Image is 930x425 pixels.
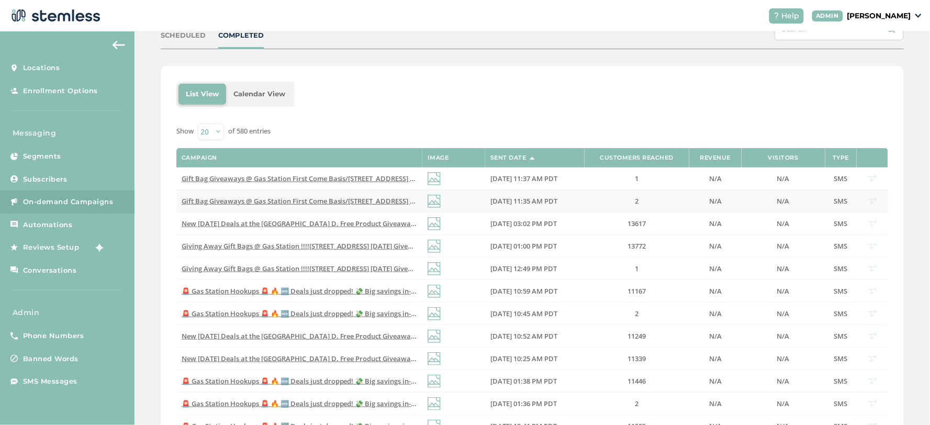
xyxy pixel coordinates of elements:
[747,354,820,363] label: N/A
[777,174,790,183] span: N/A
[182,286,617,296] span: 🚨 Gas Station Hookups 🚨 🔥 🆕 Deals just dropped! 💸 Big savings in-store [DATE] 🎁 Bonus item 19234 ...
[182,309,617,318] span: 🚨 Gas Station Hookups 🚨 🔥 🆕 Deals just dropped! 💸 Big savings in-store [DATE] 🎁 Bonus item 19234 ...
[490,219,557,228] span: [DATE] 03:02 PM PDT
[635,196,639,206] span: 2
[834,241,848,251] span: SMS
[182,309,417,318] label: 🚨 Gas Station Hookups 🚨 🔥 🆕 Deals just dropped! 💸 Big savings in-store today 🎁 Bonus item 19234 V...
[777,241,790,251] span: N/A
[847,10,911,21] p: [PERSON_NAME]
[834,331,848,341] span: SMS
[747,174,820,183] label: N/A
[490,332,579,341] label: 06/27/2025 10:52 AM PDT
[694,264,736,273] label: N/A
[590,219,684,228] label: 13617
[709,286,722,296] span: N/A
[490,377,579,386] label: 06/13/2025 01:38 PM PDT
[694,242,736,251] label: N/A
[590,332,684,341] label: 11249
[709,174,722,183] span: N/A
[768,154,799,161] label: Visitors
[490,309,579,318] label: 07/25/2025 10:45 AM PDT
[490,309,557,318] span: [DATE] 10:45 AM PDT
[490,264,557,273] span: [DATE] 12:49 PM PDT
[23,331,84,341] span: Phone Numbers
[709,264,722,273] span: N/A
[694,354,736,363] label: N/A
[182,242,417,251] label: Giving Away Gift Bags @ Gas Station !!!!19234 Vanowen St. Labor Day Giveaways! Reply END to cancel
[490,264,579,273] label: 09/01/2025 12:49 PM PDT
[635,399,639,408] span: 2
[182,196,628,206] span: Gift Bag Giveaways @ Gas Station First Come Basis/[STREET_ADDRESS] Click Link to See Specials! We...
[831,219,851,228] label: SMS
[700,154,731,161] label: Revenue
[831,287,851,296] label: SMS
[428,375,441,388] img: icon-img-d887fa0c.svg
[23,63,60,73] span: Locations
[23,265,77,276] span: Conversations
[628,354,646,363] span: 11339
[834,286,848,296] span: SMS
[747,377,820,386] label: N/A
[709,331,722,341] span: N/A
[834,376,848,386] span: SMS
[831,174,851,183] label: SMS
[182,174,417,183] label: Gift Bag Giveaways @ Gas Station First Come Basis/19234 Vanowen St. Reseda CA. Click Link to See ...
[182,174,628,183] span: Gift Bag Giveaways @ Gas Station First Come Basis/[STREET_ADDRESS] Click Link to See Specials! We...
[747,332,820,341] label: N/A
[834,354,848,363] span: SMS
[182,241,497,251] span: Giving Away Gift Bags @ Gas Station !!!![STREET_ADDRESS] [DATE] Giveaways! Reply END to cancel
[428,217,441,230] img: icon-img-d887fa0c.svg
[428,262,441,275] img: icon-img-d887fa0c.svg
[831,264,851,273] label: SMS
[590,197,684,206] label: 2
[747,287,820,296] label: N/A
[23,376,77,387] span: SMS Messages
[834,264,848,273] span: SMS
[590,264,684,273] label: 1
[694,287,736,296] label: N/A
[490,354,557,363] span: [DATE] 10:25 AM PDT
[831,377,851,386] label: SMS
[694,197,736,206] label: N/A
[709,241,722,251] span: N/A
[428,240,441,253] img: icon-img-d887fa0c.svg
[777,196,790,206] span: N/A
[490,174,579,183] label: 09/26/2025 11:37 AM PDT
[628,286,646,296] span: 11167
[709,219,722,228] span: N/A
[23,242,80,253] span: Reviews Setup
[23,354,79,364] span: Banned Words
[628,241,646,251] span: 13772
[694,377,736,386] label: N/A
[226,84,293,105] li: Calendar View
[182,377,417,386] label: 🚨 Gas Station Hookups 🚨 🔥 🆕 Deals just dropped! 💸 Big savings in-store today 🎁 Bonus item 19234 V...
[831,354,851,363] label: SMS
[590,399,684,408] label: 2
[182,331,588,341] span: New [DATE] Deals at the [GEOGRAPHIC_DATA] D. Free Product Giveaways [DATE] ! Click link to see de...
[774,13,780,19] img: icon-help-white-03924b79.svg
[590,174,684,183] label: 1
[182,354,417,363] label: New Friday Deals at the Gas Station D. Free Product Giveaways Today ! Click link to see deals :) ...
[182,219,417,228] label: New Friday Deals at the Gas Station D. Free Product Giveaways Today ! Click link to see deals :) ...
[777,309,790,318] span: N/A
[490,197,579,206] label: 09/26/2025 11:35 AM PDT
[590,309,684,318] label: 2
[87,237,108,258] img: glitter-stars-b7820f95.gif
[490,399,557,408] span: [DATE] 01:36 PM PDT
[709,399,722,408] span: N/A
[490,376,557,386] span: [DATE] 01:38 PM PDT
[834,196,848,206] span: SMS
[777,286,790,296] span: N/A
[709,309,722,318] span: N/A
[694,309,736,318] label: N/A
[23,151,61,162] span: Segments
[635,264,639,273] span: 1
[694,174,736,183] label: N/A
[490,287,579,296] label: 07/25/2025 10:59 AM PDT
[23,197,114,207] span: On-demand Campaigns
[490,196,557,206] span: [DATE] 11:35 AM PDT
[178,84,226,105] li: List View
[428,307,441,320] img: icon-img-d887fa0c.svg
[182,219,586,228] span: New [DATE] Deals at the [GEOGRAPHIC_DATA] D. Free Product Giveaways [DATE] ! Click link to see de...
[831,399,851,408] label: SMS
